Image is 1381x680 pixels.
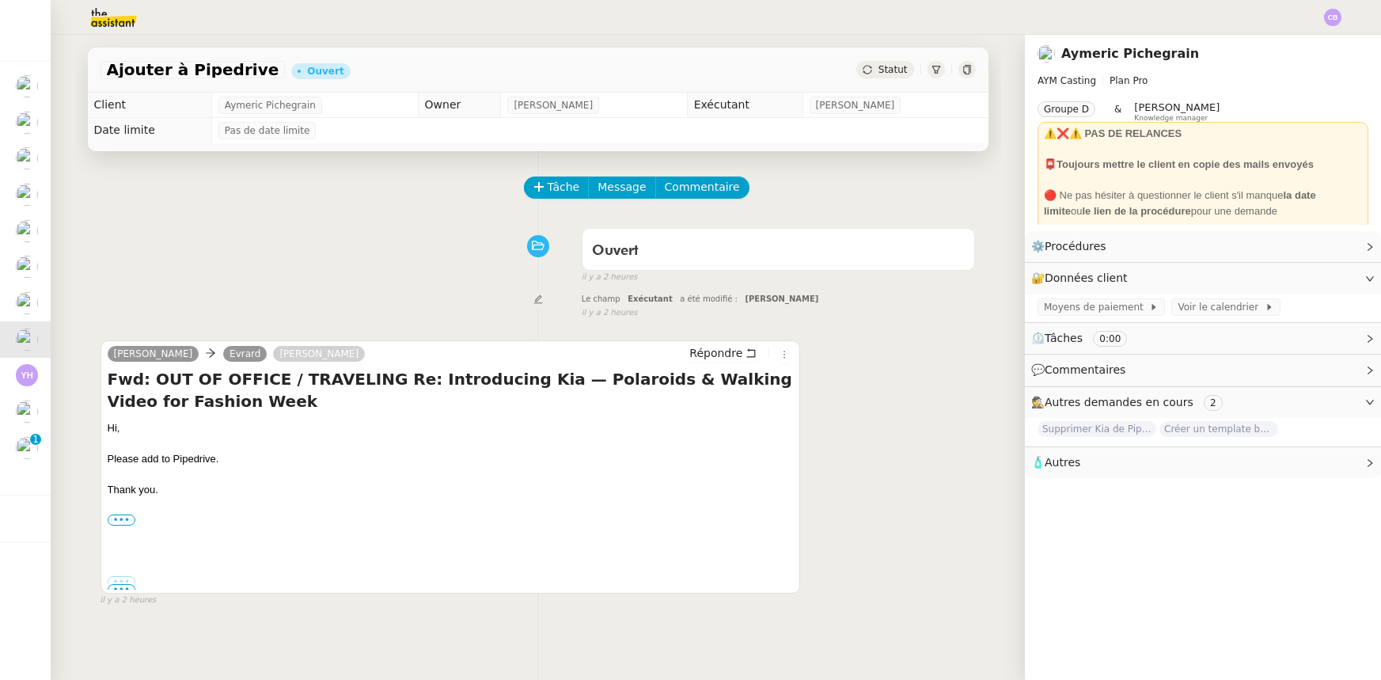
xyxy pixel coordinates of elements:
[418,93,501,118] td: Owner
[225,97,316,113] span: Aymeric Pichegrain
[1057,158,1314,170] strong: Toujours mettre le client en copie des mails envoyés
[16,256,38,278] img: users%2FC9SBsJ0duuaSgpQFj5LgoEX8n0o2%2Favatar%2Fec9d51b8-9413-4189-adfb-7be4d8c96a3c
[1025,231,1381,262] div: ⚙️Procédures
[1045,332,1083,344] span: Tâches
[1031,237,1114,256] span: ⚙️
[1044,127,1182,139] strong: ⚠️❌⚠️ PAS DE RELANCES
[16,329,38,351] img: users%2F1PNv5soDtMeKgnH5onPMHqwjzQn1%2Favatar%2Fd0f44614-3c2d-49b8-95e9-0356969fcfd1
[628,294,673,303] span: Exécutant
[1061,46,1199,61] a: Aymeric Pichegrain
[588,177,655,199] button: Message
[30,434,41,445] nz-badge-sup: 1
[878,64,908,75] span: Statut
[1031,456,1080,469] span: 🧴
[1045,363,1125,376] span: Commentaires
[1025,355,1381,386] div: 💬Commentaires
[598,178,646,196] span: Message
[108,420,794,436] div: Hi,
[16,147,38,169] img: users%2F1PNv5soDtMeKgnH5onPMHqwjzQn1%2Favatar%2Fd0f44614-3c2d-49b8-95e9-0356969fcfd1
[524,177,590,199] button: Tâche
[1114,101,1121,122] span: &
[1324,9,1341,26] img: svg
[1031,332,1140,344] span: ⏲️
[1031,269,1134,287] span: 🔐
[1044,299,1149,315] span: Moyens de paiement
[108,368,794,412] h4: Fwd: OUT OF OFFICE / TRAVELING Re: Introducing Kia — Polaroids & Walking Video for Fashion Week
[307,66,343,76] div: Ouvert
[816,97,895,113] span: [PERSON_NAME]
[745,294,818,303] span: [PERSON_NAME]
[88,93,212,118] td: Client
[108,584,136,595] span: •••
[1025,263,1381,294] div: 🔐Données client
[687,93,802,118] td: Exécutant
[1038,75,1096,86] span: AYM Casting
[223,347,267,361] a: Evrard
[279,348,359,359] span: [PERSON_NAME]
[582,306,638,320] span: il y a 2 heures
[1038,101,1095,117] nz-tag: Groupe D
[1134,101,1220,113] span: [PERSON_NAME]
[1045,456,1080,469] span: Autres
[16,184,38,206] img: users%2FW4OQjB9BRtYK2an7yusO0WsYLsD3%2Favatar%2F28027066-518b-424c-8476-65f2e549ac29
[1045,272,1128,284] span: Données client
[16,364,38,386] img: svg
[1093,331,1127,347] nz-tag: 0:00
[665,178,740,196] span: Commentaire
[108,347,199,361] a: [PERSON_NAME]
[1025,447,1381,478] div: 🧴Autres
[1134,114,1208,123] span: Knowledge manager
[582,271,638,284] span: il y a 2 heures
[1025,323,1381,354] div: ⏲️Tâches 0:00
[684,344,762,362] button: Répondre
[108,482,794,498] div: Thank you.
[108,515,136,526] label: •••
[32,434,39,448] p: 1
[1025,387,1381,418] div: 🕵️Autres demandes en cours 2
[108,451,794,467] div: Please add to Pipedrive.
[1038,421,1156,437] span: Supprimer Kia de Pipedrive
[1045,396,1193,408] span: Autres demandes en cours
[1082,205,1190,217] strong: le lien de la procédure
[1159,421,1278,437] span: Créer un template business review
[16,220,38,242] img: users%2FgYjkMnK3sDNm5XyWIAm2HOATnv33%2Favatar%2F6c10ee60-74e7-4582-8c29-cbc73237b20a
[225,123,310,139] span: Pas de date limite
[680,294,738,303] span: a été modifié :
[1110,75,1148,86] span: Plan Pro
[1031,363,1132,376] span: 💬
[1204,395,1223,411] nz-tag: 2
[1038,45,1055,63] img: users%2F1PNv5soDtMeKgnH5onPMHqwjzQn1%2Favatar%2Fd0f44614-3c2d-49b8-95e9-0356969fcfd1
[592,244,639,258] span: Ouvert
[1134,101,1220,122] app-user-label: Knowledge manager
[1031,396,1229,408] span: 🕵️
[655,177,749,199] button: Commentaire
[1044,157,1362,173] div: 📮
[1044,188,1362,218] div: 🔴 Ne pas hésiter à questionner le client s'il manque ou pour une demande
[107,62,279,78] span: Ajouter à Pipedrive
[514,97,593,113] span: [PERSON_NAME]
[1045,240,1106,253] span: Procédures
[16,401,38,423] img: users%2FC9SBsJ0duuaSgpQFj5LgoEX8n0o2%2Favatar%2Fec9d51b8-9413-4189-adfb-7be4d8c96a3c
[16,75,38,97] img: users%2FUX3d5eFl6eVv5XRpuhmKXfpcWvv1%2Favatar%2Fdownload.jpeg
[88,118,212,143] td: Date limite
[16,292,38,314] img: users%2FW4OQjB9BRtYK2an7yusO0WsYLsD3%2Favatar%2F28027066-518b-424c-8476-65f2e549ac29
[582,294,620,303] span: Le champ
[108,576,136,587] label: •••
[548,178,580,196] span: Tâche
[689,345,742,361] span: Répondre
[16,437,38,459] img: users%2F7nLfdXEOePNsgCtodsK58jnyGKv1%2Favatar%2FIMG_1682.jpeg
[16,112,38,134] img: users%2FyAaYa0thh1TqqME0LKuif5ROJi43%2Favatar%2F3a825d04-53b1-4b39-9daa-af456df7ce53
[1044,189,1316,217] strong: la date limite
[101,594,157,607] span: il y a 2 heures
[1178,299,1264,315] span: Voir le calendrier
